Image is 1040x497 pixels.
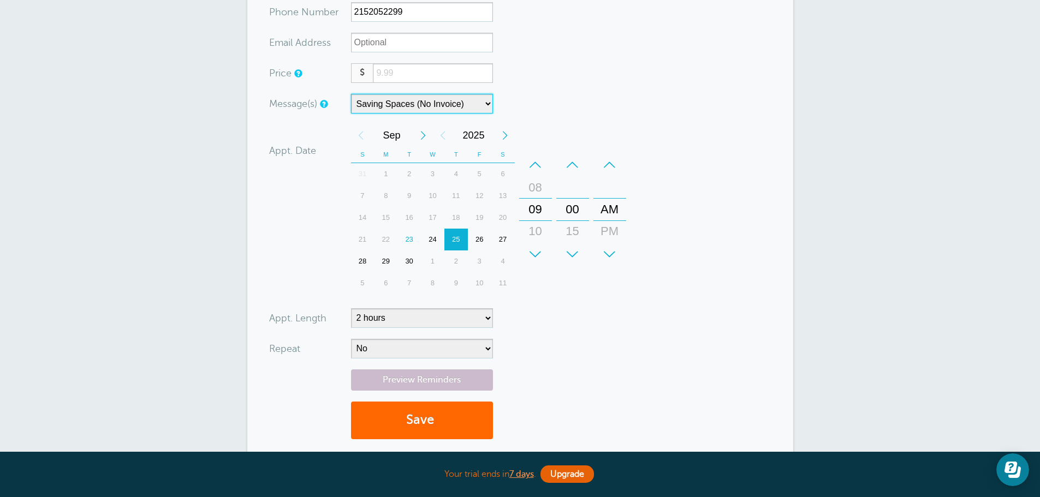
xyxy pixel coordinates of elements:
[351,272,375,294] div: 5
[351,33,493,52] input: Optional
[491,272,515,294] div: Saturday, October 11
[444,272,468,294] div: 9
[351,250,375,272] div: 28
[491,163,515,185] div: Saturday, September 6
[374,250,397,272] div: 29
[468,250,491,272] div: Friday, October 3
[373,63,492,82] input: 9.99
[320,100,326,107] a: Simple templates and custom messages will use the reminder schedule set under Settings > Reminder...
[491,185,515,207] div: Saturday, September 13
[495,124,515,146] div: Next Year
[468,146,491,163] th: F
[597,220,623,242] div: PM
[287,7,315,17] span: ne Nu
[351,229,375,250] div: Sunday, September 21
[374,272,397,294] div: 6
[491,207,515,229] div: 20
[444,146,468,163] th: T
[468,229,491,250] div: Friday, September 26
[374,229,397,250] div: 22
[421,163,444,185] div: 3
[397,146,421,163] th: T
[351,163,375,185] div: 31
[491,272,515,294] div: 11
[491,250,515,272] div: 4
[351,229,375,250] div: 21
[444,207,468,229] div: Thursday, September 18
[397,163,421,185] div: 2
[351,185,375,207] div: 7
[468,185,491,207] div: Friday, September 12
[522,242,549,264] div: 11
[453,124,495,146] span: 2025
[468,272,491,294] div: 10
[522,220,549,242] div: 10
[269,313,326,323] label: Appt. Length
[397,207,421,229] div: Tuesday, September 16
[560,199,586,220] div: 00
[351,124,371,146] div: Previous Month
[421,250,444,272] div: Wednesday, October 1
[444,185,468,207] div: 11
[421,229,444,250] div: Wednesday, September 24
[444,185,468,207] div: Thursday, September 11
[556,154,589,265] div: Minutes
[269,99,317,109] label: Message(s)
[374,250,397,272] div: Monday, September 29
[468,229,491,250] div: 26
[374,163,397,185] div: Monday, September 1
[421,185,444,207] div: Wednesday, September 10
[468,250,491,272] div: 3
[996,453,1029,486] iframe: Resource center
[351,369,493,391] a: Preview Reminders
[491,250,515,272] div: Saturday, October 4
[351,402,493,439] button: Save
[560,220,586,242] div: 15
[468,207,491,229] div: 19
[421,229,444,250] div: 24
[397,272,421,294] div: Tuesday, October 7
[351,63,373,82] span: $
[374,146,397,163] th: M
[374,207,397,229] div: 15
[522,199,549,220] div: 09
[269,68,292,78] label: Price
[491,163,515,185] div: 6
[374,272,397,294] div: Monday, October 6
[351,272,375,294] div: Sunday, October 5
[351,163,375,185] div: Sunday, August 31
[444,207,468,229] div: 18
[444,229,468,250] div: Thursday, September 25
[374,185,397,207] div: Monday, September 8
[397,163,421,185] div: Tuesday, September 2
[294,70,301,77] a: An optional price for the appointment. If you set a price, you can include a payment link in your...
[491,229,515,250] div: Saturday, September 27
[351,185,375,207] div: Sunday, September 7
[397,229,421,250] div: Today, Tuesday, September 23
[269,146,316,155] label: Appt. Date
[269,2,351,22] div: mber
[351,250,375,272] div: Sunday, September 28
[397,185,421,207] div: Tuesday, September 9
[433,124,453,146] div: Previous Year
[269,33,351,52] div: ress
[351,146,375,163] th: S
[351,207,375,229] div: Sunday, September 14
[522,177,549,199] div: 08
[468,207,491,229] div: Friday, September 19
[421,163,444,185] div: Wednesday, September 3
[397,250,421,272] div: Tuesday, September 30
[444,272,468,294] div: Thursday, October 9
[421,272,444,294] div: Wednesday, October 8
[397,207,421,229] div: 16
[491,229,515,250] div: 27
[269,7,287,17] span: Pho
[421,185,444,207] div: 10
[560,242,586,264] div: 30
[374,229,397,250] div: Monday, September 22
[374,163,397,185] div: 1
[288,38,313,47] span: il Add
[247,463,793,486] div: Your trial ends in .
[421,250,444,272] div: 1
[444,163,468,185] div: Thursday, September 4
